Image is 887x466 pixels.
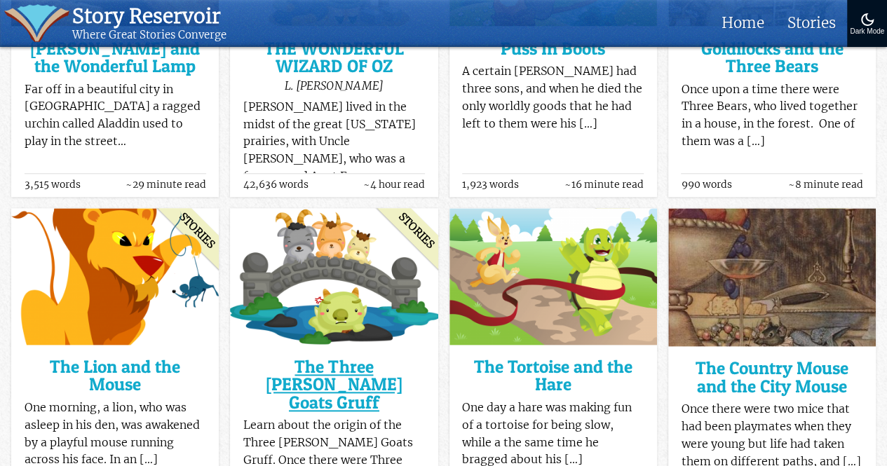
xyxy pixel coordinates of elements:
[243,358,425,411] a: The Three [PERSON_NAME] Goats Gruff
[462,179,519,190] span: 1,923 words
[243,40,425,76] a: THE WONDERFUL WIZARD OF OZ
[243,78,425,92] div: L. [PERSON_NAME]
[11,208,219,345] img: The Lion and the Mouse
[4,4,69,42] img: icon of book with waver spilling out.
[72,4,226,29] div: Story Reservoir
[25,40,206,76] a: [PERSON_NAME] and the Wonderful Lamp
[859,11,876,28] img: Turn On Dark Mode
[462,358,644,394] a: The Tortoise and the Hare
[230,208,438,345] img: The Three Billy Goats Gruff
[681,40,862,76] a: Goldilocks and the Three Bears
[462,63,644,132] p: A certain [PERSON_NAME] had three sons, and when he died the only worldly goods that he had left ...
[25,81,206,151] p: Far off in a beautiful city in [GEOGRAPHIC_DATA] a ragged urchin called Aladdin used to play in t...
[72,29,226,42] div: Where Great Stories Converge
[243,99,425,186] p: [PERSON_NAME] lived in the midst of the great [US_STATE] prairies, with Uncle [PERSON_NAME], who ...
[25,358,206,394] a: The Lion and the Mouse
[681,81,862,151] p: Once upon a time there were Three Bears, who lived together in a house, in the forest. One of the...
[363,179,425,190] span: ~4 hour read
[462,40,644,57] a: Puss In Boots
[681,179,731,190] span: 990 words
[850,28,884,36] div: Dark Mode
[449,208,657,345] img: The Tortoise and the Hare
[126,179,206,190] span: ~29 minute read
[787,179,862,190] span: ~8 minute read
[564,179,644,190] span: ~16 minute read
[25,179,81,190] span: 3,515 words
[681,359,862,395] a: The Country Mouse and the City Mouse
[668,208,876,346] img: The Country Mouse and the City Mouse
[243,179,309,190] span: 42,636 words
